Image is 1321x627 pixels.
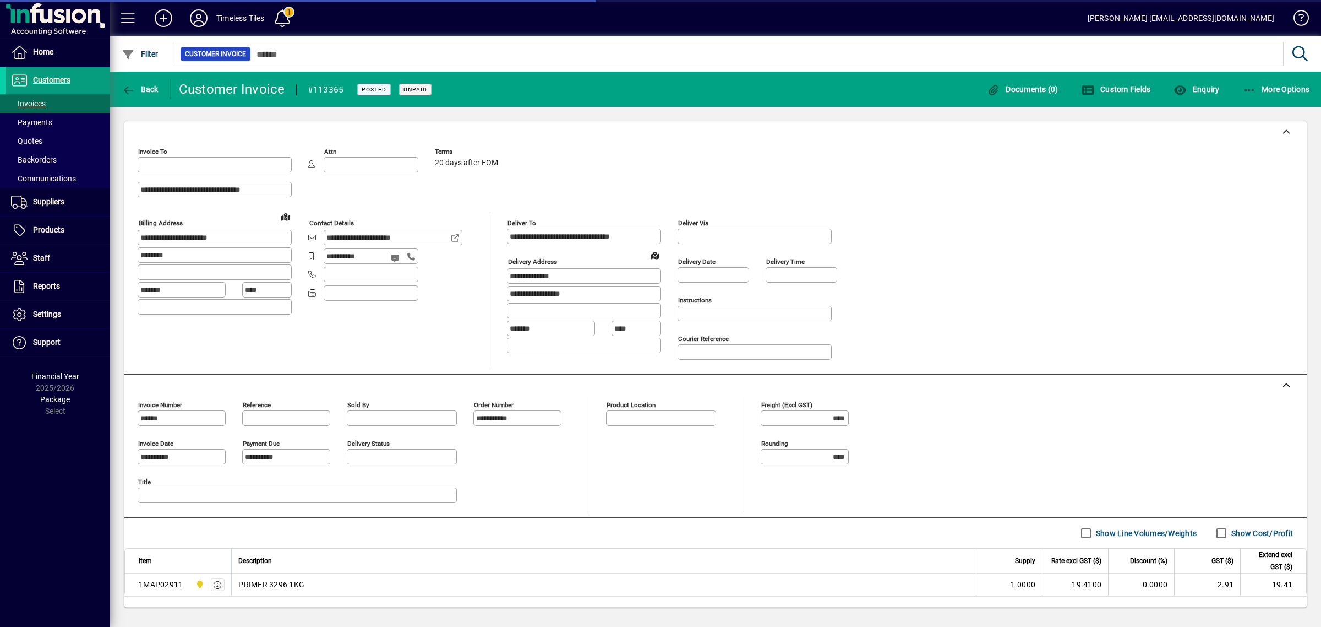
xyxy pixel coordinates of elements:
mat-label: Deliver To [507,219,536,227]
a: Suppliers [6,188,110,216]
span: Extend excl GST ($) [1247,549,1292,573]
app-page-header-button: Back [110,79,171,99]
mat-label: Instructions [678,296,712,304]
a: Support [6,329,110,356]
a: Settings [6,301,110,328]
span: More Options [1243,85,1310,94]
a: Home [6,39,110,66]
span: Discount (%) [1130,555,1167,567]
a: Invoices [6,94,110,113]
span: Back [122,85,159,94]
span: Rate excl GST ($) [1051,555,1101,567]
span: Financial Year [31,372,79,381]
span: Staff [33,253,50,262]
span: 20 days after EOM [435,159,498,167]
button: Custom Fields [1079,79,1154,99]
a: Knowledge Base [1285,2,1307,38]
mat-label: Invoice To [138,148,167,155]
button: Filter [119,44,161,64]
mat-label: Freight (excl GST) [761,401,812,409]
span: Supply [1015,555,1035,567]
button: Documents (0) [984,79,1061,99]
button: Send SMS [383,245,410,271]
span: Description [238,555,272,567]
button: Profile [181,8,216,28]
div: [PERSON_NAME] [EMAIL_ADDRESS][DOMAIN_NAME] [1088,9,1274,27]
mat-label: Product location [607,401,656,409]
span: Customer Invoice [185,48,246,60]
span: Suppliers [33,197,64,206]
span: Custom Fields [1082,85,1151,94]
button: Back [119,79,161,99]
a: Products [6,217,110,244]
button: Enquiry [1171,79,1222,99]
span: Dunedin [193,579,205,591]
span: Customers [33,75,70,84]
span: Settings [33,310,61,318]
span: Filter [122,50,159,58]
div: Customer Invoice [179,80,285,98]
mat-label: Delivery time [766,258,805,266]
button: More Options [1240,79,1313,99]
td: 19.41 [1240,574,1306,596]
span: Quotes [11,137,42,145]
span: Backorders [11,155,57,164]
span: Package [40,395,70,404]
mat-label: Reference [243,401,271,409]
a: View on map [277,208,294,225]
a: Quotes [6,132,110,150]
span: Home [33,47,53,56]
a: Backorders [6,150,110,169]
td: 0.0000 [1108,574,1174,596]
span: Terms [435,148,501,155]
div: Timeless Tiles [216,9,264,27]
span: Support [33,338,61,347]
label: Show Cost/Profit [1229,528,1293,539]
span: Documents (0) [987,85,1058,94]
mat-label: Order number [474,401,514,409]
mat-label: Courier Reference [678,335,729,343]
mat-label: Delivery status [347,440,390,447]
span: Unpaid [403,86,427,93]
div: 1MAP02911 [139,579,183,590]
span: Enquiry [1173,85,1219,94]
mat-label: Invoice date [138,440,173,447]
mat-label: Payment due [243,440,280,447]
span: Payments [11,118,52,127]
span: Invoices [11,99,46,108]
label: Show Line Volumes/Weights [1094,528,1197,539]
a: View on map [646,246,664,264]
mat-label: Delivery date [678,258,716,266]
span: PRIMER 3296 1KG [238,579,304,590]
td: 2.91 [1174,574,1240,596]
mat-label: Rounding [761,440,788,447]
span: Posted [362,86,386,93]
span: Reports [33,282,60,290]
div: #113365 [308,81,344,99]
button: Add [146,8,181,28]
span: Item [139,555,152,567]
span: Products [33,225,64,234]
mat-label: Invoice number [138,401,182,409]
span: GST ($) [1211,555,1233,567]
span: 1.0000 [1011,579,1036,590]
mat-label: Sold by [347,401,369,409]
a: Communications [6,169,110,188]
mat-label: Attn [324,148,336,155]
mat-label: Title [138,478,151,486]
mat-label: Deliver via [678,219,708,227]
div: 19.4100 [1049,579,1101,590]
a: Reports [6,273,110,300]
a: Payments [6,113,110,132]
a: Staff [6,245,110,272]
span: Communications [11,174,76,183]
